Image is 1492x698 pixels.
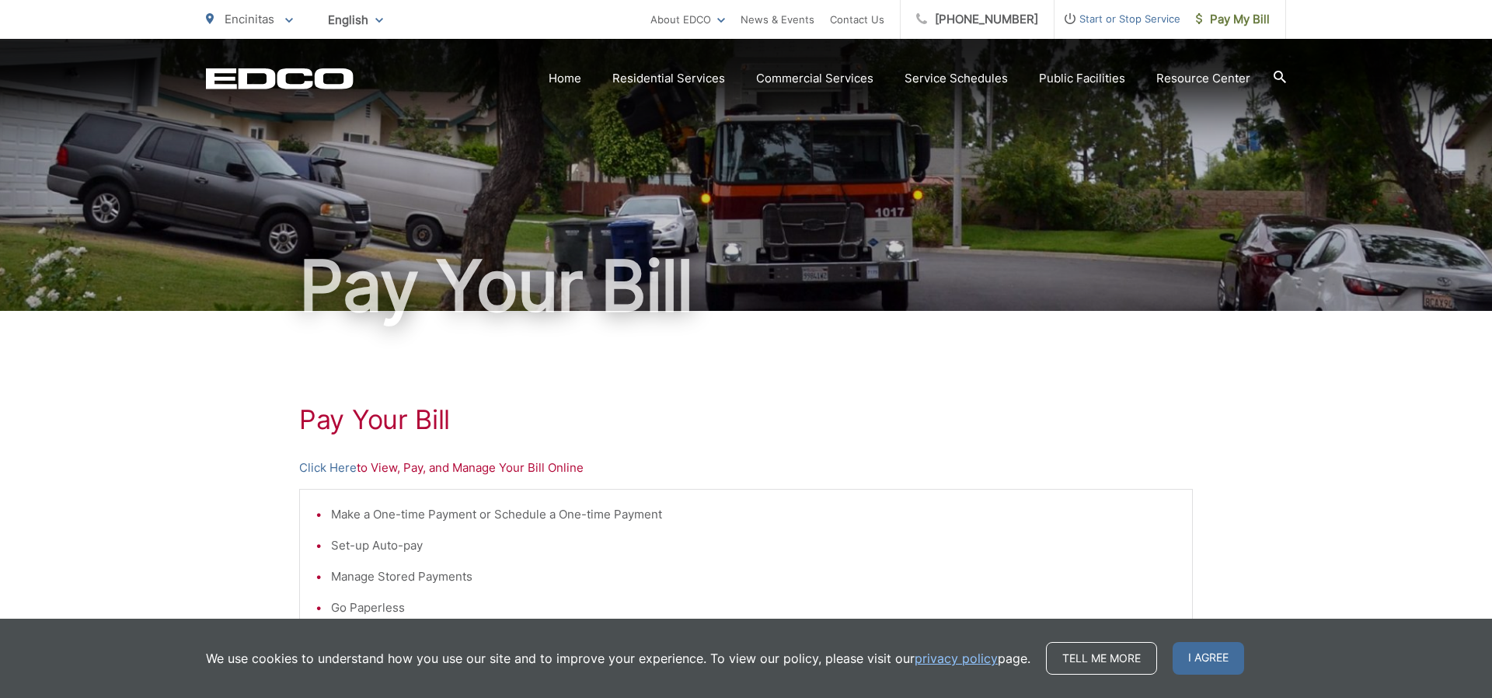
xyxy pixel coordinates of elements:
[905,69,1008,88] a: Service Schedules
[1173,642,1244,675] span: I agree
[549,69,581,88] a: Home
[650,10,725,29] a: About EDCO
[1156,69,1250,88] a: Resource Center
[331,567,1177,586] li: Manage Stored Payments
[299,459,1193,477] p: to View, Pay, and Manage Your Bill Online
[830,10,884,29] a: Contact Us
[1046,642,1157,675] a: Tell me more
[1039,69,1125,88] a: Public Facilities
[299,404,1193,435] h1: Pay Your Bill
[206,68,354,89] a: EDCD logo. Return to the homepage.
[1196,10,1270,29] span: Pay My Bill
[756,69,873,88] a: Commercial Services
[331,536,1177,555] li: Set-up Auto-pay
[225,12,274,26] span: Encinitas
[915,649,998,668] a: privacy policy
[331,599,1177,617] li: Go Paperless
[741,10,814,29] a: News & Events
[316,6,395,33] span: English
[206,247,1286,325] h1: Pay Your Bill
[612,69,725,88] a: Residential Services
[299,459,357,477] a: Click Here
[331,505,1177,524] li: Make a One-time Payment or Schedule a One-time Payment
[206,649,1030,668] p: We use cookies to understand how you use our site and to improve your experience. To view our pol...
